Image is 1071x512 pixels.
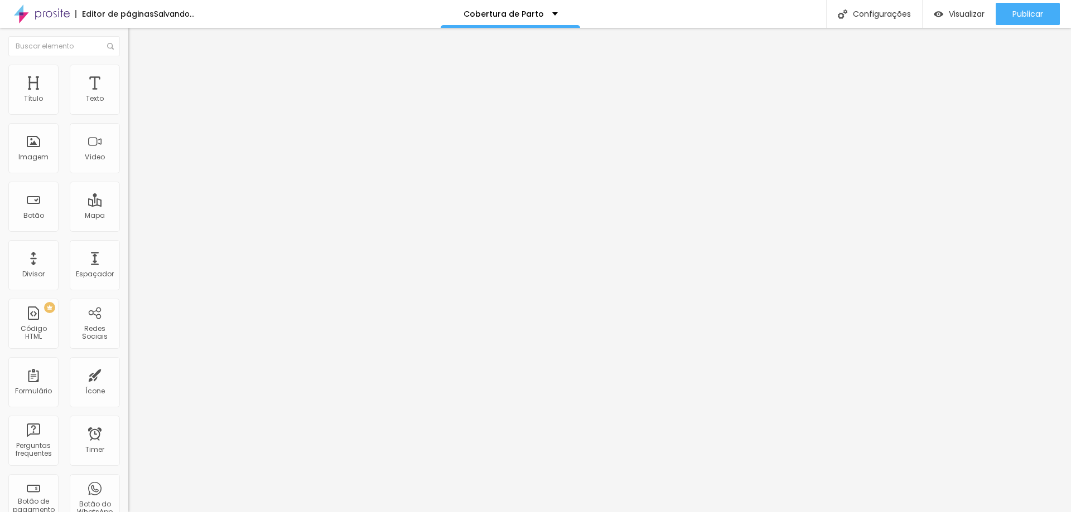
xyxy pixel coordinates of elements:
button: Visualizar [923,3,996,25]
div: Redes Sociais [73,325,117,341]
button: Publicar [996,3,1060,25]
div: Título [24,95,43,103]
div: Imagem [18,153,49,161]
div: Código HTML [11,325,55,341]
div: Texto [86,95,104,103]
div: Perguntas frequentes [11,442,55,458]
img: view-1.svg [934,9,943,19]
div: Formulário [15,387,52,395]
div: Mapa [85,212,105,220]
p: Cobertura de Parto [464,10,544,18]
div: Divisor [22,270,45,278]
span: Visualizar [949,9,985,18]
input: Buscar elemento [8,36,120,56]
iframe: Editor [128,28,1071,512]
div: Salvando... [154,10,195,18]
div: Ícone [85,387,105,395]
div: Timer [85,446,104,454]
div: Espaçador [76,270,114,278]
div: Botão [23,212,44,220]
img: Icone [107,43,114,50]
img: Icone [838,9,847,19]
div: Vídeo [85,153,105,161]
div: Editor de páginas [75,10,154,18]
span: Publicar [1012,9,1043,18]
